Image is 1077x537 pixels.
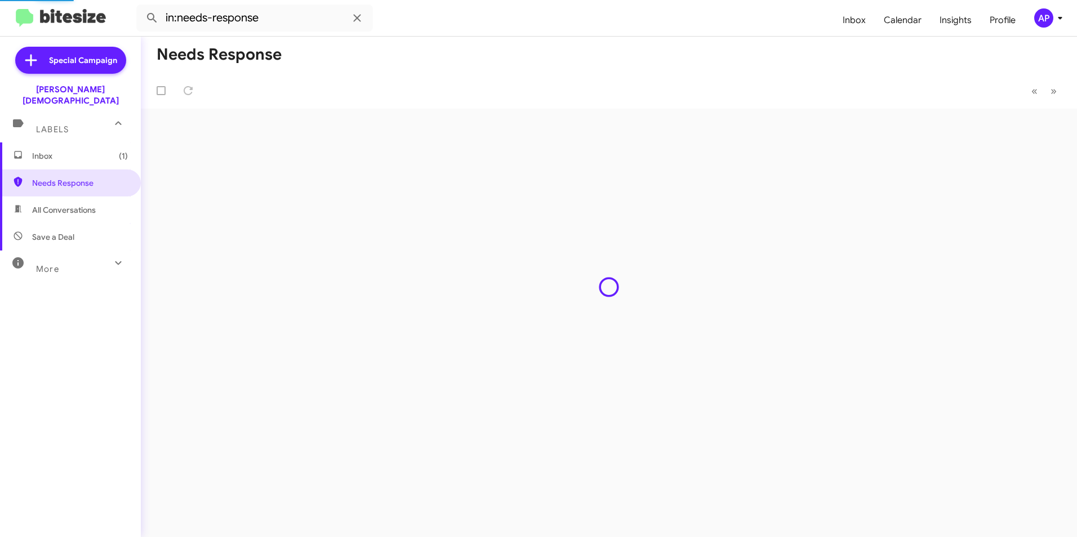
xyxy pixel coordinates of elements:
a: Insights [931,4,981,37]
div: AP [1034,8,1053,28]
a: Special Campaign [15,47,126,74]
nav: Page navigation example [1025,79,1063,102]
span: « [1031,84,1038,98]
button: Next [1044,79,1063,102]
input: Search [136,5,373,32]
button: AP [1025,8,1065,28]
span: Inbox [32,150,128,162]
span: Special Campaign [49,55,117,66]
a: Calendar [875,4,931,37]
button: Previous [1025,79,1044,102]
span: » [1051,84,1057,98]
span: More [36,264,59,274]
span: Labels [36,124,69,135]
span: (1) [119,150,128,162]
h1: Needs Response [157,46,282,64]
a: Inbox [834,4,875,37]
span: All Conversations [32,204,96,216]
span: Save a Deal [32,231,74,243]
a: Profile [981,4,1025,37]
span: Needs Response [32,177,128,189]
